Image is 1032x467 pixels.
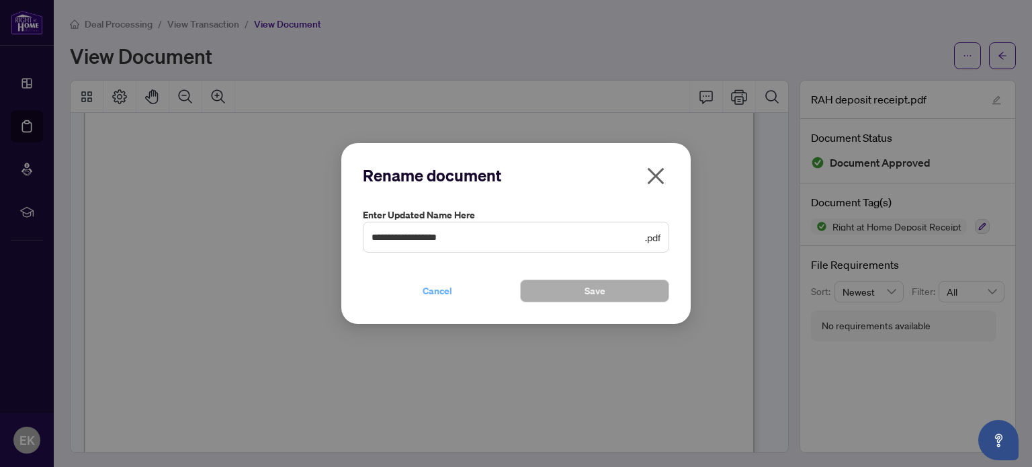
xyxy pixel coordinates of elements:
span: Cancel [423,280,452,302]
button: Cancel [363,280,512,302]
button: Save [520,280,669,302]
span: .pdf [645,230,660,245]
button: Open asap [978,420,1019,460]
h2: Rename document [363,165,669,186]
label: Enter updated name here [363,208,669,222]
span: close [645,165,666,187]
